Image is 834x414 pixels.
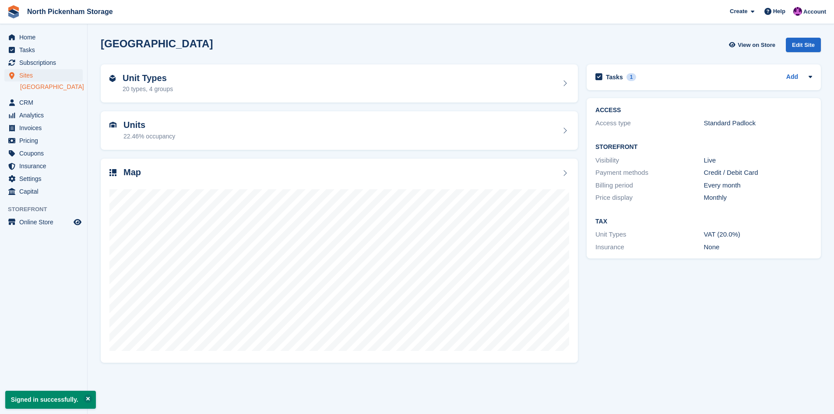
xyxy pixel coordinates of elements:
h2: Tasks [606,73,623,81]
a: Add [786,72,798,82]
span: Online Store [19,216,72,228]
a: [GEOGRAPHIC_DATA] [20,83,83,91]
div: Insurance [595,242,704,252]
div: Edit Site [786,38,821,52]
a: menu [4,69,83,81]
span: Help [773,7,785,16]
span: Capital [19,185,72,198]
div: Unit Types [595,230,704,240]
div: Visibility [595,156,704,166]
span: Settings [19,173,72,185]
a: menu [4,31,83,43]
a: menu [4,134,83,147]
span: Analytics [19,109,72,121]
a: menu [4,216,83,228]
a: menu [4,122,83,134]
a: menu [4,109,83,121]
a: menu [4,57,83,69]
div: Monthly [704,193,812,203]
span: Tasks [19,44,72,56]
div: Credit / Debit Card [704,168,812,178]
img: unit-icn-7be61d7bf1b0ce9d3e12c5938cc71ed9869f7b940bace4675aadf7bd6d80202e.svg [109,122,116,128]
a: North Pickenham Storage [24,4,116,19]
span: Account [803,7,826,16]
span: Invoices [19,122,72,134]
span: View on Store [738,41,775,50]
span: Sites [19,69,72,81]
a: menu [4,96,83,109]
span: Insurance [19,160,72,172]
img: unit-type-icn-2b2737a686de81e16bb02015468b77c625bbabd49415b5ef34ead5e3b44a266d.svg [109,75,116,82]
a: Edit Site [786,38,821,56]
h2: [GEOGRAPHIC_DATA] [101,38,213,50]
h2: Storefront [595,144,812,151]
h2: Unit Types [123,73,173,83]
span: Subscriptions [19,57,72,69]
a: Preview store [72,217,83,227]
div: Payment methods [595,168,704,178]
div: Access type [595,118,704,128]
a: menu [4,185,83,198]
div: VAT (20.0%) [704,230,812,240]
a: menu [4,160,83,172]
a: View on Store [728,38,779,52]
a: Unit Types 20 types, 4 groups [101,64,578,103]
span: Coupons [19,147,72,159]
span: CRM [19,96,72,109]
div: 22.46% occupancy [123,132,175,141]
p: Signed in successfully. [5,391,96,409]
div: Standard Padlock [704,118,812,128]
a: Units 22.46% occupancy [101,111,578,150]
span: Storefront [8,205,87,214]
a: Map [101,159,578,363]
a: menu [4,44,83,56]
div: Every month [704,180,812,191]
div: Price display [595,193,704,203]
img: James Gulliver [793,7,802,16]
div: 1 [626,73,637,81]
h2: ACCESS [595,107,812,114]
img: stora-icon-8386f47178a22dfd0bd8f6a31ec36ba5ce8667c1dd55bd0f319d3a0aa187defe.svg [7,5,20,18]
h2: Map [123,167,141,177]
span: Home [19,31,72,43]
div: Live [704,156,812,166]
div: None [704,242,812,252]
span: Create [730,7,747,16]
div: Billing period [595,180,704,191]
div: 20 types, 4 groups [123,85,173,94]
h2: Tax [595,218,812,225]
span: Pricing [19,134,72,147]
a: menu [4,173,83,185]
a: menu [4,147,83,159]
h2: Units [123,120,175,130]
img: map-icn-33ee37083ee616e46c38cad1a60f524a97daa1e2b2c8c0bc3eb3415660979fc1.svg [109,169,116,176]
